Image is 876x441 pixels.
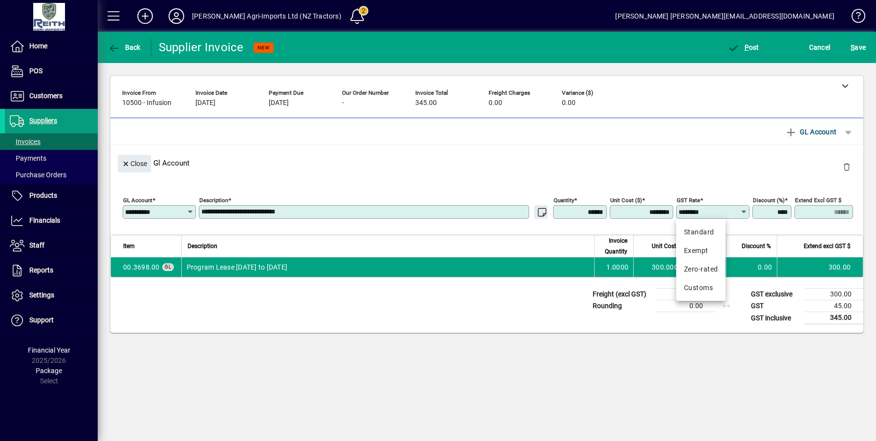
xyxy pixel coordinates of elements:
span: Payments [10,154,46,162]
span: Extend excl GST $ [804,241,851,252]
td: Freight (excl GST) [588,289,656,300]
button: Cancel [807,39,833,56]
a: Purchase Orders [5,167,98,183]
td: 300.00 [805,289,863,300]
td: 300.00 [777,257,863,277]
button: Back [106,39,143,56]
div: [PERSON_NAME] Agri-Imports Ltd (NZ Tractors) [192,8,342,24]
span: Close [122,156,147,172]
td: GST [746,300,805,312]
span: Back [108,43,141,51]
span: POS [29,67,43,75]
mat-label: Quantity [554,197,574,204]
span: Computer Expenses [123,262,160,272]
span: S [851,43,855,51]
span: - [342,99,344,107]
mat-label: Extend excl GST $ [795,197,841,204]
span: Customers [29,92,63,100]
div: Zero-rated [684,264,718,274]
span: 10500 - Infusion [122,99,171,107]
td: 345.00 [805,312,863,324]
a: Invoices [5,133,98,150]
span: NEW [257,44,270,51]
td: GST exclusive [746,289,805,300]
button: Close [118,155,151,172]
a: Reports [5,258,98,283]
div: [PERSON_NAME] [PERSON_NAME][EMAIL_ADDRESS][DOMAIN_NAME] [615,8,834,24]
a: Staff [5,233,98,258]
app-page-header-button: Delete [835,162,858,171]
span: Invoice Quantity [600,235,627,257]
span: Settings [29,291,54,299]
mat-option: Exempt [676,241,726,260]
span: Invoices [10,138,41,146]
span: 345.00 [415,99,437,107]
mat-label: GL Account [123,197,152,204]
span: Support [29,316,54,324]
app-page-header-button: Back [98,39,151,56]
button: Save [848,39,868,56]
a: Home [5,34,98,59]
a: Settings [5,283,98,308]
mat-label: Description [199,197,228,204]
a: Financials [5,209,98,233]
a: Payments [5,150,98,167]
a: POS [5,59,98,84]
span: Item [123,241,135,252]
mat-label: Unit Cost ($) [610,197,642,204]
div: Gl Account [110,145,863,181]
span: Products [29,191,57,199]
mat-option: Zero-rated [676,260,726,278]
span: 0.00 [489,99,502,107]
button: Profile [161,7,192,25]
a: Support [5,308,98,333]
div: Standard [684,227,718,237]
td: Rounding [588,300,656,312]
td: 1.0000 [594,257,633,277]
td: 45.00 [805,300,863,312]
td: 0.00 [656,300,715,312]
span: Description [188,241,217,252]
a: Customers [5,84,98,108]
mat-option: Customs [676,278,726,297]
button: Add [129,7,161,25]
span: Suppliers [29,117,57,125]
button: Post [725,39,762,56]
td: GST inclusive [746,312,805,324]
td: 0.00 [656,289,715,300]
span: Staff [29,241,44,249]
span: ave [851,40,866,55]
mat-option: Standard [676,223,726,241]
span: Discount % [742,241,771,252]
div: Supplier Invoice [159,40,244,55]
span: Financials [29,216,60,224]
button: Delete [835,155,858,178]
span: [DATE] [195,99,215,107]
div: Customs [684,283,718,293]
span: Unit Cost $ [652,241,681,252]
span: GL Account [785,124,836,140]
a: Knowledge Base [844,2,864,34]
td: 0.00 [726,257,777,277]
span: Home [29,42,47,50]
app-page-header-button: Close [115,159,153,168]
td: 300.0000 [633,257,687,277]
span: P [745,43,749,51]
span: Financial Year [28,346,70,354]
div: Exempt [684,246,718,256]
td: Program Lease [DATE] to [DATE] [181,257,595,277]
span: ost [727,43,759,51]
span: Package [36,367,62,375]
span: [DATE] [269,99,289,107]
button: GL Account [780,123,841,141]
span: Cancel [809,40,831,55]
mat-label: Discount (%) [753,197,785,204]
mat-label: GST rate [677,197,700,204]
span: 0.00 [562,99,576,107]
span: Purchase Orders [10,171,66,179]
span: Reports [29,266,53,274]
a: Products [5,184,98,208]
span: GL [165,264,171,270]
